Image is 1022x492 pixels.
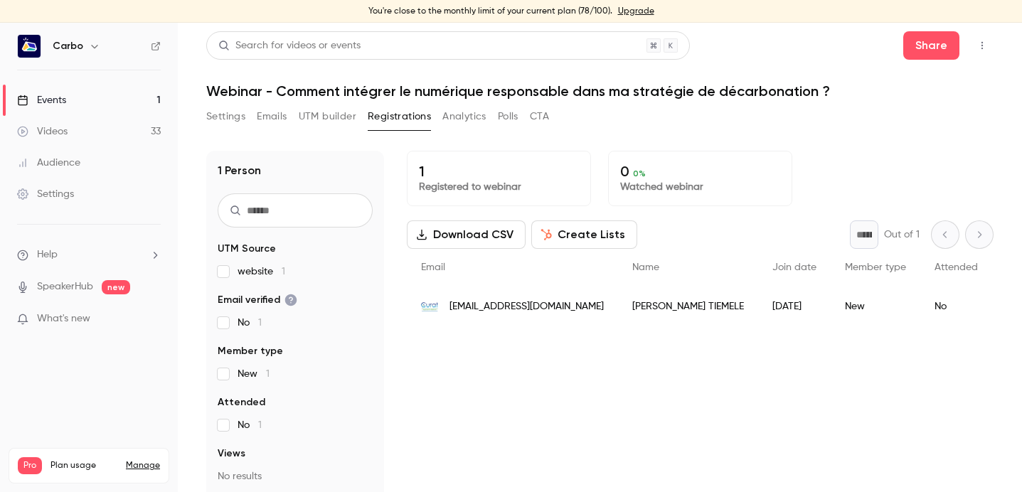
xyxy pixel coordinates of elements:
[368,105,431,128] button: Registrations
[772,262,816,272] span: Join date
[50,460,117,471] span: Plan usage
[531,220,637,249] button: Create Lists
[37,311,90,326] span: What's new
[18,35,41,58] img: Carbo
[218,293,297,307] span: Email verified
[17,124,68,139] div: Videos
[442,105,486,128] button: Analytics
[206,82,994,100] h1: Webinar - Comment intégrer le numérique responsable dans ma stratégie de décarbonation ?
[238,316,262,330] span: No
[18,457,42,474] span: Pro
[618,6,654,17] a: Upgrade
[498,105,518,128] button: Polls
[257,105,287,128] button: Emails
[218,344,283,358] span: Member type
[419,163,579,180] p: 1
[299,105,356,128] button: UTM builder
[17,156,80,170] div: Audience
[238,367,270,381] span: New
[258,318,262,328] span: 1
[758,287,831,326] div: [DATE]
[17,187,74,201] div: Settings
[17,93,66,107] div: Events
[421,298,438,315] img: curat-edu.org
[218,469,373,483] p: No results
[449,299,604,314] span: [EMAIL_ADDRESS][DOMAIN_NAME]
[831,287,920,326] div: New
[218,446,245,461] span: Views
[144,313,161,326] iframe: Noticeable Trigger
[102,280,130,294] span: new
[218,242,276,256] span: UTM Source
[620,163,780,180] p: 0
[206,105,245,128] button: Settings
[238,418,262,432] span: No
[218,395,265,410] span: Attended
[282,267,285,277] span: 1
[633,169,646,178] span: 0 %
[620,180,780,194] p: Watched webinar
[37,279,93,294] a: SpeakerHub
[530,105,549,128] button: CTA
[37,247,58,262] span: Help
[903,31,959,60] button: Share
[266,369,270,379] span: 1
[218,162,261,179] h1: 1 Person
[935,262,978,272] span: Attended
[126,460,160,471] a: Manage
[845,262,906,272] span: Member type
[632,262,659,272] span: Name
[238,264,285,279] span: website
[419,180,579,194] p: Registered to webinar
[17,247,161,262] li: help-dropdown-opener
[920,287,992,326] div: No
[53,39,83,53] h6: Carbo
[618,287,758,326] div: [PERSON_NAME] TIEMELE
[218,38,361,53] div: Search for videos or events
[884,228,920,242] p: Out of 1
[407,220,526,249] button: Download CSV
[421,262,445,272] span: Email
[258,420,262,430] span: 1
